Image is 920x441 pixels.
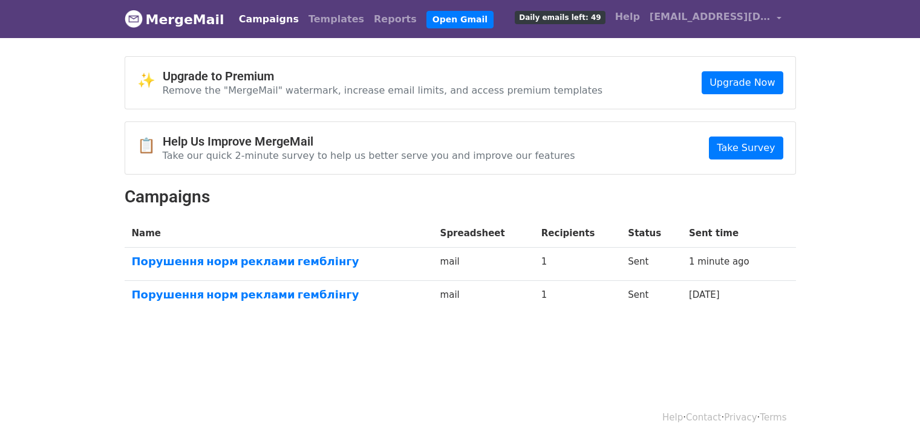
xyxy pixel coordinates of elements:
a: Help [610,5,645,29]
p: Take our quick 2-minute survey to help us better serve you and improve our features [163,149,575,162]
a: Порушення норм реклами гемблінгу [132,255,426,268]
p: Remove the "MergeMail" watermark, increase email limits, and access premium templates [163,84,603,97]
td: 1 [534,248,621,281]
img: MergeMail logo [125,10,143,28]
a: Open Gmail [426,11,494,28]
td: Sent [621,280,682,313]
span: 📋 [137,137,163,155]
a: Reports [369,7,422,31]
th: Recipients [534,219,621,248]
a: Templates [304,7,369,31]
a: MergeMail [125,7,224,32]
td: mail [433,248,534,281]
th: Status [621,219,682,248]
h4: Help Us Improve MergeMail [163,134,575,149]
th: Sent time [682,219,777,248]
a: Campaigns [234,7,304,31]
th: Name [125,219,433,248]
span: ✨ [137,72,163,89]
a: Help [662,412,683,423]
a: Privacy [724,412,757,423]
td: Sent [621,248,682,281]
a: Take Survey [709,137,783,159]
a: Daily emails left: 49 [510,5,610,29]
td: 1 [534,280,621,313]
a: Upgrade Now [702,71,783,94]
a: [EMAIL_ADDRESS][DOMAIN_NAME] [645,5,786,33]
a: [DATE] [689,289,720,300]
a: Terms [760,412,786,423]
h4: Upgrade to Premium [163,69,603,83]
a: 1 minute ago [689,256,749,267]
span: [EMAIL_ADDRESS][DOMAIN_NAME] [650,10,771,24]
th: Spreadsheet [433,219,534,248]
span: Daily emails left: 49 [515,11,605,24]
a: Порушення норм реклами гемблінгу [132,288,426,301]
a: Contact [686,412,721,423]
h2: Campaigns [125,187,796,207]
td: mail [433,280,534,313]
